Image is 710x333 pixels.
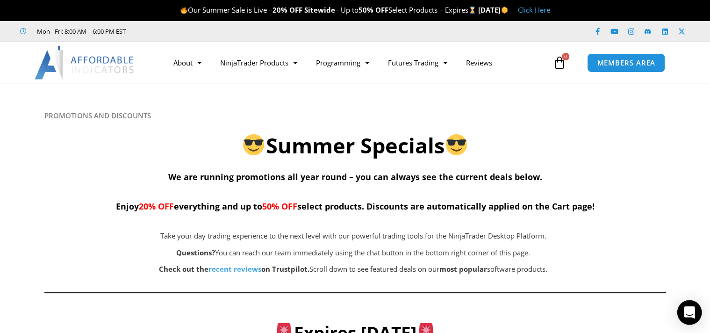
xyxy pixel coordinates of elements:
img: 🌞 [501,7,508,14]
b: most popular [439,264,487,274]
h6: PROMOTIONS AND DISCOUNTS [44,111,666,120]
a: recent reviews [208,264,261,274]
a: Futures Trading [379,52,457,73]
iframe: Customer reviews powered by Trustpilot [139,27,279,36]
div: Open Intercom Messenger [677,300,702,325]
h2: Summer Specials [44,132,666,159]
a: NinjaTrader Products [211,52,307,73]
strong: Sitewide [304,5,335,14]
a: Programming [307,52,379,73]
p: Scroll down to see featured deals on our software products. [91,263,616,276]
a: MEMBERS AREA [587,53,665,72]
strong: Check out the on Trustpilot. [159,264,309,274]
img: 🔥 [180,7,187,14]
strong: Questions? [176,248,215,257]
a: About [164,52,211,73]
p: You can reach our team immediately using the chat button in the bottom right corner of this page. [91,246,616,260]
a: 0 [539,49,580,76]
span: We are running promotions all year round – you can always see the current deals below. [168,171,542,182]
span: Take your day trading experience to the next level with our powerful trading tools for the NinjaT... [160,231,546,240]
a: Reviews [457,52,502,73]
span: Mon - Fri: 8:00 AM – 6:00 PM EST [35,26,126,37]
span: Enjoy everything and up to select products. Discounts are automatically applied on the Cart page! [116,201,595,212]
img: 😎 [243,134,264,155]
strong: 50% OFF [359,5,388,14]
span: Our Summer Sale is Live – – Up to Select Products – Expires [180,5,478,14]
span: 0 [562,53,569,60]
span: 50% OFF [262,201,297,212]
img: LogoAI | Affordable Indicators – NinjaTrader [35,46,135,80]
span: 20% OFF [139,201,174,212]
strong: 20% OFF [273,5,302,14]
strong: [DATE] [478,5,509,14]
a: Click Here [518,5,550,14]
img: ⌛ [469,7,476,14]
nav: Menu [164,52,550,73]
img: 😎 [446,134,467,155]
span: MEMBERS AREA [597,59,655,66]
